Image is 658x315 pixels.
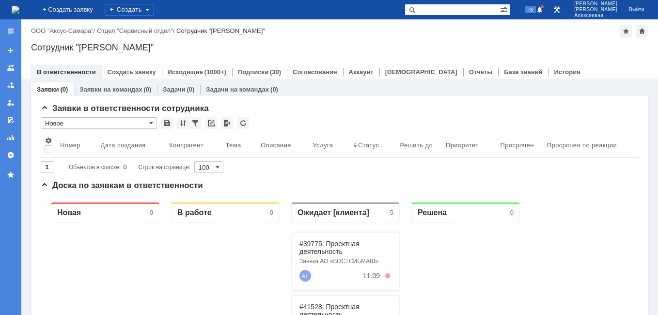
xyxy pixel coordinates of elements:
div: Решена [377,14,406,23]
th: Приоритет [442,133,497,157]
a: Отчеты [3,130,18,145]
div: Статус [358,142,379,149]
div: 12.09.2025 [322,204,339,211]
div: Услуга [313,142,333,149]
span: 78 [525,6,536,13]
span: Объектов в списке: [69,164,121,171]
a: Отчеты [469,68,493,76]
div: (0) [60,86,68,93]
a: Лыкова Неждана Сергеевна [259,271,270,283]
i: Строк на странице: [69,161,190,173]
a: Создать заявку [3,43,18,58]
a: История [554,68,580,76]
a: Подписки [238,68,268,76]
a: Заявки [37,86,59,93]
a: Заявки на командах [3,60,18,76]
div: Ожидает [клиента] [257,14,329,23]
div: 5 [349,15,353,22]
div: Фильтрация... [189,117,201,129]
div: Заявка АО «ВОСТСИБМАШ» [259,63,351,70]
div: #41528: Проектная деятельность [259,109,351,124]
a: #39775: Проектная деятельность [259,46,319,61]
div: #39775: Проектная деятельность [259,46,351,61]
div: Экспорт списка [221,117,233,129]
a: Заявки на командах [79,86,142,93]
img: logo [12,6,19,14]
div: 11.09.2025 [322,78,339,85]
a: В ответственности [37,68,96,76]
div: 0 [124,161,127,173]
div: Принтер №000084 [259,189,351,196]
a: [DEMOGRAPHIC_DATA] [385,68,457,76]
a: Создать заявку [108,68,156,76]
span: Настройки [45,137,52,144]
a: Перейти в интерфейс администратора [551,4,563,16]
a: Настройки [3,147,18,163]
div: 19.09.2025 [322,273,339,281]
a: Перейти на домашнюю страницу [12,6,19,14]
div: 5. Менее 100% [345,275,349,280]
div: Новая [16,14,40,23]
div: / [31,27,97,34]
div: 5. Менее 100% [345,205,349,210]
div: (1000+) [204,68,226,76]
a: Исходящие [168,68,203,76]
a: Мои заявки [3,95,18,110]
div: #41563: ПТ_Гарантийный ремонт [259,172,351,187]
div: 0 [470,15,473,22]
div: Сохранить вид [161,117,173,129]
div: В работе [137,14,171,23]
div: FW: Заявка Уфимский филиал г. Нефтекамск [259,252,351,266]
div: Приоритет [446,142,479,149]
div: Заказ ВСМЗ [259,126,351,133]
div: / [97,27,176,34]
a: #41563: ПТ_Гарантийный ремонт [259,172,339,187]
div: Контрагент [169,142,204,149]
div: Тема [226,142,241,149]
a: Задачи на командах [206,86,269,93]
div: 0 [229,15,233,22]
th: Статус [349,133,396,157]
span: Доска по заявкам в ответственности [41,181,203,190]
th: Услуга [309,133,349,157]
th: Дата создания [97,133,165,157]
div: Скопировать ссылку на список [205,117,217,129]
div: (30) [270,68,281,76]
div: Сортировка... [177,117,189,129]
div: Сотрудник "[PERSON_NAME]" [31,43,648,52]
a: Задачи [163,86,185,93]
div: Описание [261,142,291,149]
th: Номер [56,133,97,157]
div: 5. Менее 100% [345,142,349,147]
div: Сотрудник "[PERSON_NAME]" [176,27,265,34]
div: #41607: Проектная деятельность [259,235,351,250]
span: [PERSON_NAME] [574,7,617,13]
div: Сделать домашней страницей [636,25,648,37]
a: База знаний [504,68,542,76]
a: Ryzyvanov Vladislav [259,202,270,213]
div: Просрочен по реакции [547,142,617,149]
div: Номер [60,142,80,149]
div: 18.09.2025 [322,141,339,148]
div: (0) [187,86,194,93]
a: Согласования [293,68,337,76]
div: (0) [143,86,151,93]
div: Дата создания [101,142,146,149]
a: Аккаунт [349,68,374,76]
a: Заявки в моей ответственности [3,78,18,93]
div: (0) [270,86,278,93]
div: Добавить в избранное [620,25,632,37]
a: ООО "Аксус-Самара" [31,27,94,34]
span: Алексеевна [574,13,617,18]
th: Тема [222,133,257,157]
a: #41607: Проектная деятельность [259,235,319,250]
div: 0 [109,15,112,22]
a: Абрамова Галина Викторовна [259,76,270,87]
div: 1. Менее 15% [345,79,349,84]
div: Просрочен [501,142,534,149]
a: Отдел "Сервисный отдел" [97,27,173,34]
a: Мои согласования [3,112,18,128]
div: Обновлять список [237,117,249,129]
span: [PERSON_NAME] [574,1,617,7]
a: Абрамова Галина Викторовна [259,139,270,150]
